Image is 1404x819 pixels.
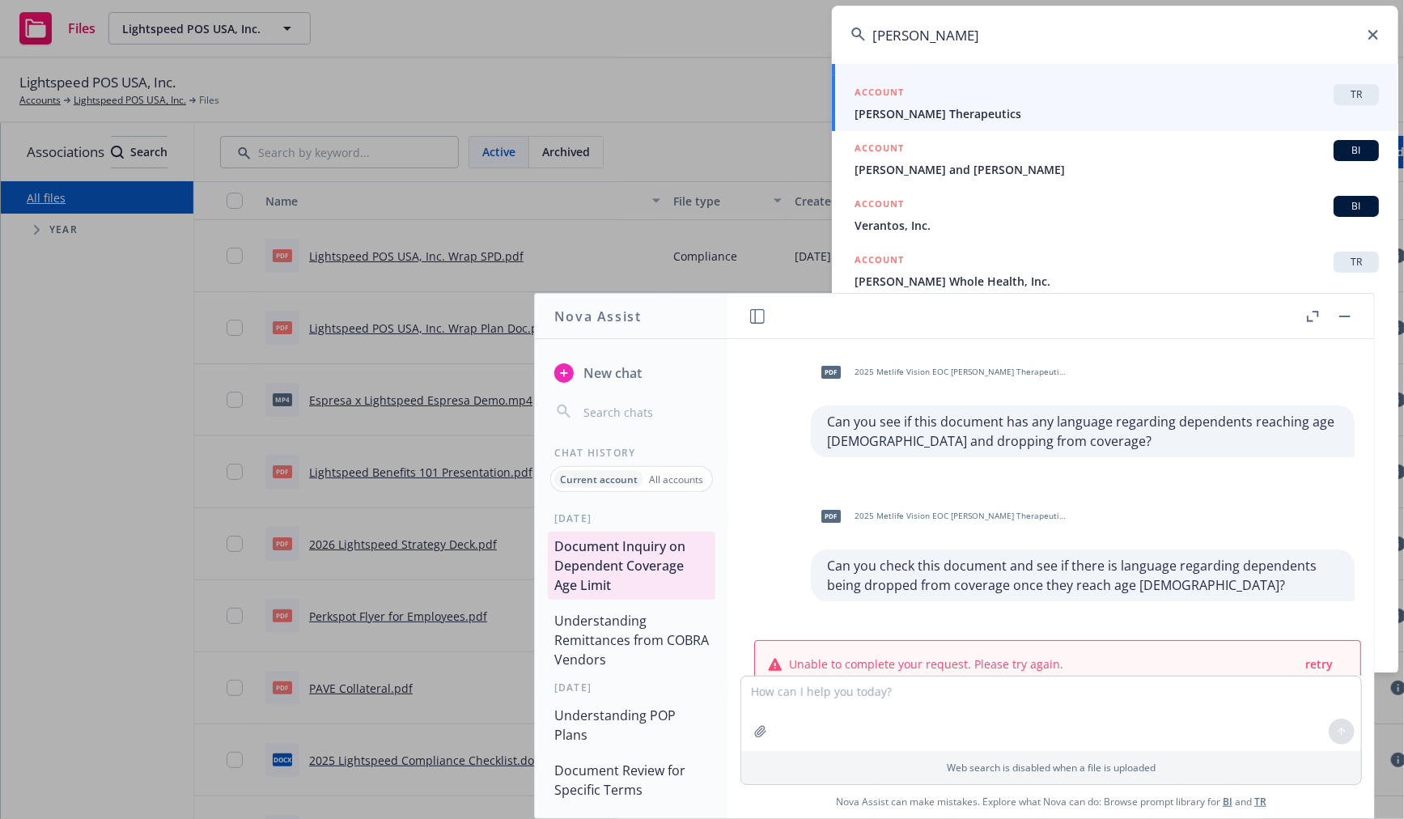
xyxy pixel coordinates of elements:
[580,363,642,383] span: New chat
[832,243,1398,316] a: ACCOUNTTR[PERSON_NAME] Whole Health, Inc.Mosaic Health
[821,366,841,378] span: pdf
[1223,795,1232,808] a: BI
[548,606,715,674] button: Understanding Remittances from COBRA Vendors
[580,401,709,423] input: Search chats
[1340,87,1372,102] span: TR
[836,785,1266,818] span: Nova Assist can make mistakes. Explore what Nova can do: Browse prompt library for and
[811,496,1070,537] div: pdf2025 Metlife Vision EOC [PERSON_NAME] Therapeutics (1) (1).pdf
[827,412,1338,451] p: Can you see if this document has any language regarding dependents reaching age [DEMOGRAPHIC_DATA...
[855,290,1379,307] span: Mosaic Health
[649,473,703,486] p: All accounts
[832,131,1398,187] a: ACCOUNTBI[PERSON_NAME] and [PERSON_NAME]
[548,756,715,804] button: Document Review for Specific Terms
[1340,255,1372,269] span: TR
[855,217,1379,234] span: Verantos, Inc.
[855,140,904,159] h5: ACCOUNT
[855,511,1067,521] span: 2025 Metlife Vision EOC [PERSON_NAME] Therapeutics (1) (1).pdf
[560,473,638,486] p: Current account
[1340,143,1372,158] span: BI
[832,187,1398,243] a: ACCOUNTBIVerantos, Inc.
[855,367,1067,377] span: 2025 Metlife Vision EOC [PERSON_NAME] Therapeutics (1).pdf
[1340,199,1372,214] span: BI
[751,761,1351,774] p: Web search is disabled when a file is uploaded
[789,656,1063,673] span: Unable to complete your request. Please try again.
[548,359,715,388] button: New chat
[1305,656,1333,672] span: retry
[832,6,1398,64] input: Search...
[535,681,728,694] div: [DATE]
[855,196,904,215] h5: ACCOUNT
[535,511,728,525] div: [DATE]
[855,161,1379,178] span: [PERSON_NAME] and [PERSON_NAME]
[1254,795,1266,808] a: TR
[827,556,1338,595] p: Can you check this document and see if there is language regarding dependents being dropped from ...
[832,75,1398,131] a: ACCOUNTTR[PERSON_NAME] Therapeutics
[855,273,1379,290] span: [PERSON_NAME] Whole Health, Inc.
[855,252,904,271] h5: ACCOUNT
[535,446,728,460] div: Chat History
[548,701,715,749] button: Understanding POP Plans
[855,105,1379,122] span: [PERSON_NAME] Therapeutics
[811,352,1070,393] div: pdf2025 Metlife Vision EOC [PERSON_NAME] Therapeutics (1).pdf
[1304,654,1334,674] button: retry
[554,307,642,326] h1: Nova Assist
[855,84,904,104] h5: ACCOUNT
[548,532,715,600] button: Document Inquiry on Dependent Coverage Age Limit
[821,510,841,522] span: pdf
